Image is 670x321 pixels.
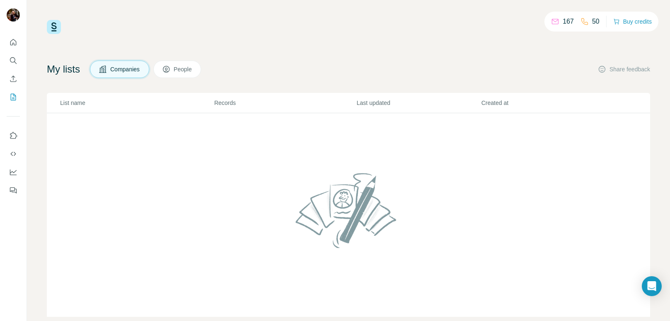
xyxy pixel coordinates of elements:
span: Companies [110,65,141,73]
img: Surfe Logo [47,20,61,34]
button: Search [7,53,20,68]
div: Open Intercom Messenger [642,276,662,296]
button: Dashboard [7,165,20,180]
button: Share feedback [598,65,650,73]
button: Buy credits [613,16,652,27]
p: Records [214,99,356,107]
p: Last updated [357,99,481,107]
button: My lists [7,90,20,105]
p: 50 [592,17,600,27]
button: Use Surfe API [7,146,20,161]
button: Feedback [7,183,20,198]
button: Use Surfe on LinkedIn [7,128,20,143]
h4: My lists [47,63,80,76]
button: Quick start [7,35,20,50]
p: Created at [481,99,605,107]
p: List name [60,99,214,107]
img: Avatar [7,8,20,22]
img: No lists found [292,166,405,255]
p: 167 [563,17,574,27]
button: Enrich CSV [7,71,20,86]
span: People [174,65,193,73]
